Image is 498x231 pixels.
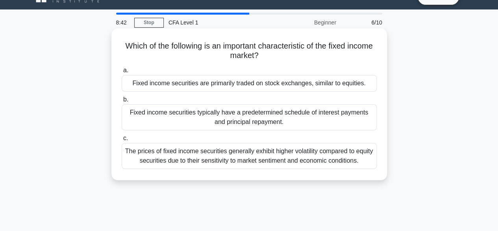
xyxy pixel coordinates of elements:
a: Stop [134,18,164,28]
div: 6/10 [341,15,387,30]
h5: Which of the following is an important characteristic of the fixed income market? [121,41,378,61]
span: c. [123,135,128,141]
div: CFA Level 1 [164,15,272,30]
span: a. [123,67,128,73]
div: The prices of fixed income securities generally exhibit higher volatility compared to equity secu... [122,143,377,169]
div: Fixed income securities are primarily traded on stock exchanges, similar to equities. [122,75,377,92]
div: Fixed income securities typically have a predetermined schedule of interest payments and principa... [122,104,377,130]
span: b. [123,96,128,103]
div: Beginner [272,15,341,30]
div: 8:42 [111,15,134,30]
